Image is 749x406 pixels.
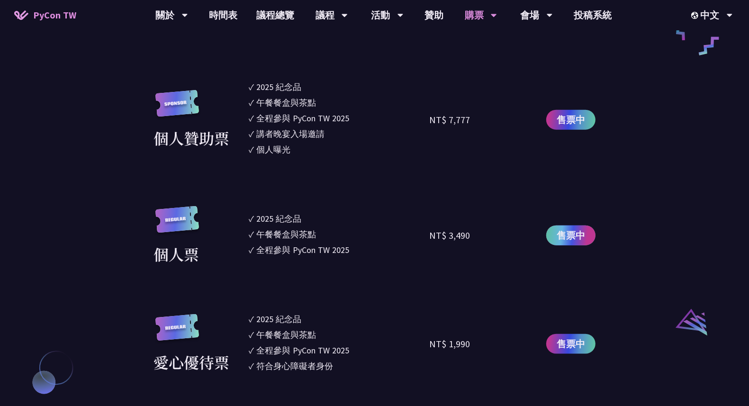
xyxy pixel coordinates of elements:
[546,226,596,245] a: 售票中
[249,344,430,357] li: ✓
[256,228,316,241] div: 午餐餐盒與茶點
[153,126,229,149] div: 個人贊助票
[256,313,301,325] div: 2025 紀念品
[429,113,470,127] div: NT$ 7,777
[256,127,325,140] div: 講者晚宴入場邀請
[249,127,430,140] li: ✓
[249,228,430,241] li: ✓
[546,334,596,354] a: 售票中
[249,212,430,225] li: ✓
[256,96,316,109] div: 午餐餐盒與茶點
[256,81,301,93] div: 2025 紀念品
[429,228,470,243] div: NT$ 3,490
[249,143,430,156] li: ✓
[546,110,596,130] a: 售票中
[691,12,701,19] img: Locale Icon
[256,112,349,125] div: 全程參與 PyCon TW 2025
[256,328,316,341] div: 午餐餐盒與茶點
[249,244,430,256] li: ✓
[153,206,201,243] img: regular.8f272d9.svg
[557,113,585,127] span: 售票中
[249,328,430,341] li: ✓
[249,81,430,93] li: ✓
[249,96,430,109] li: ✓
[33,8,76,22] span: PyCon TW
[256,143,290,156] div: 個人曝光
[14,10,28,20] img: Home icon of PyCon TW 2025
[153,243,199,265] div: 個人票
[256,360,333,372] div: 符合身心障礙者身份
[256,244,349,256] div: 全程參與 PyCon TW 2025
[153,90,201,126] img: sponsor.43e6a3a.svg
[256,212,301,225] div: 2025 紀念品
[249,313,430,325] li: ✓
[153,314,201,351] img: regular.8f272d9.svg
[256,344,349,357] div: 全程參與 PyCon TW 2025
[429,337,470,351] div: NT$ 1,990
[153,351,229,373] div: 愛心優待票
[5,3,86,27] a: PyCon TW
[249,112,430,125] li: ✓
[249,360,430,372] li: ✓
[557,337,585,351] span: 售票中
[557,228,585,243] span: 售票中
